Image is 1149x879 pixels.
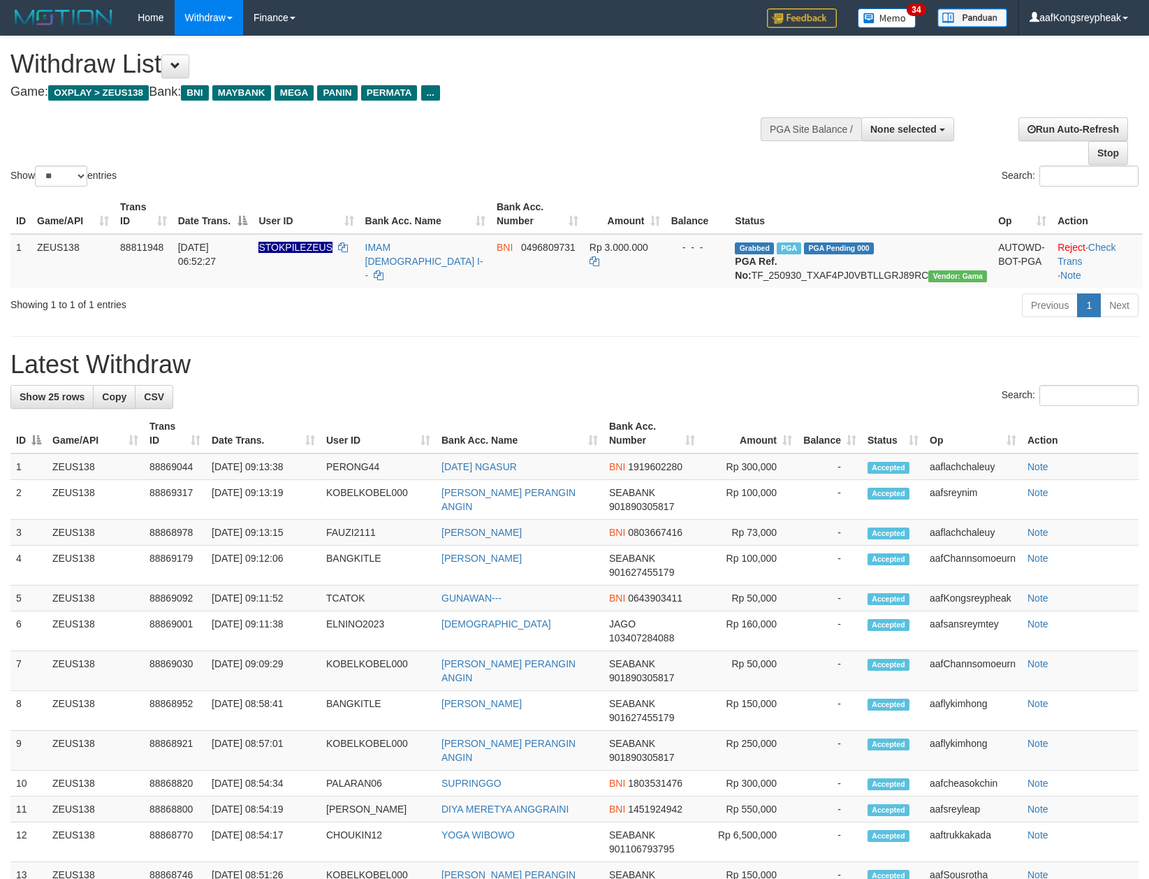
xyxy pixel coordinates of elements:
span: Copy 901627455179 to clipboard [609,567,674,578]
a: [PERSON_NAME] [441,553,522,564]
td: 88869092 [144,586,206,611]
td: [DATE] 08:58:41 [206,691,321,731]
td: aafsansreymtey [924,611,1022,651]
td: 88868800 [144,797,206,822]
td: - [798,691,862,731]
td: aafChannsomoeurn [924,651,1022,691]
td: Rp 160,000 [701,611,798,651]
img: Button%20Memo.svg [858,8,916,28]
span: SEABANK [609,829,655,841]
span: Copy 0643903411 to clipboard [628,593,682,604]
span: Marked by aafsreyleap [777,242,801,254]
td: 2 [10,480,47,520]
td: · · [1052,234,1143,288]
a: Show 25 rows [10,385,94,409]
span: BNI [497,242,513,253]
th: Amount: activate to sort column ascending [701,414,798,453]
span: MEGA [275,85,314,101]
span: BNI [609,804,625,815]
span: Grabbed [735,242,774,254]
img: panduan.png [937,8,1007,27]
th: Date Trans.: activate to sort column descending [173,194,254,234]
span: Accepted [868,528,909,539]
a: Note [1027,527,1048,538]
a: SUPRINGGO [441,778,502,789]
td: FAUZI2111 [321,520,436,546]
td: 88869179 [144,546,206,586]
span: Accepted [868,659,909,671]
span: SEABANK [609,658,655,669]
td: - [798,480,862,520]
td: - [798,546,862,586]
td: aaflykimhong [924,731,1022,771]
div: Showing 1 to 1 of 1 entries [10,292,468,312]
td: ZEUS138 [47,691,144,731]
td: KOBELKOBEL000 [321,651,436,691]
td: 88868952 [144,691,206,731]
th: Action [1052,194,1143,234]
td: ZEUS138 [47,731,144,771]
td: 5 [10,586,47,611]
td: aafsreyleap [924,797,1022,822]
td: - [798,611,862,651]
th: Game/API: activate to sort column ascending [31,194,115,234]
span: BNI [609,527,625,538]
td: Rp 300,000 [701,453,798,480]
td: [DATE] 09:13:38 [206,453,321,480]
td: 88869001 [144,611,206,651]
td: [DATE] 08:57:01 [206,731,321,771]
span: BNI [609,778,625,789]
td: ZEUS138 [31,234,115,288]
a: [PERSON_NAME] PERANGIN ANGIN [441,658,576,683]
b: PGA Ref. No: [735,256,777,281]
a: Note [1027,593,1048,604]
th: Trans ID: activate to sort column ascending [144,414,206,453]
span: PANIN [317,85,357,101]
th: User ID: activate to sort column ascending [321,414,436,453]
span: Accepted [868,804,909,816]
td: [DATE] 08:54:19 [206,797,321,822]
td: 88869317 [144,480,206,520]
a: [PERSON_NAME] [441,527,522,538]
td: ZEUS138 [47,480,144,520]
input: Search: [1039,385,1139,406]
td: ZEUS138 [47,586,144,611]
td: 3 [10,520,47,546]
td: [DATE] 09:12:06 [206,546,321,586]
a: Note [1027,658,1048,669]
span: Accepted [868,619,909,631]
td: - [798,731,862,771]
td: - [798,822,862,862]
a: 1 [1077,293,1101,317]
td: aaflachchaleuy [924,520,1022,546]
span: Copy 0496809731 to clipboard [521,242,576,253]
span: Copy 1451924942 to clipboard [628,804,682,815]
td: ELNINO2023 [321,611,436,651]
td: aafKongsreypheak [924,586,1022,611]
a: IMAM [DEMOGRAPHIC_DATA] I-- [365,242,483,281]
td: Rp 300,000 [701,771,798,797]
th: ID [10,194,31,234]
a: Note [1027,461,1048,472]
td: Rp 50,000 [701,586,798,611]
span: Accepted [868,778,909,790]
a: [DATE] NGASUR [441,461,517,472]
td: 88868978 [144,520,206,546]
td: ZEUS138 [47,453,144,480]
button: None selected [861,117,954,141]
td: KOBELKOBEL000 [321,480,436,520]
span: SEABANK [609,487,655,498]
span: [DATE] 06:52:27 [178,242,217,267]
a: Check Trans [1057,242,1115,267]
span: Copy [102,391,126,402]
td: 1 [10,453,47,480]
a: Note [1027,487,1048,498]
td: 8 [10,691,47,731]
span: Accepted [868,553,909,565]
th: Balance: activate to sort column ascending [798,414,862,453]
span: Copy 1803531476 to clipboard [628,778,682,789]
span: OXPLAY > ZEUS138 [48,85,149,101]
td: Rp 250,000 [701,731,798,771]
td: - [798,797,862,822]
h1: Latest Withdraw [10,351,1139,379]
